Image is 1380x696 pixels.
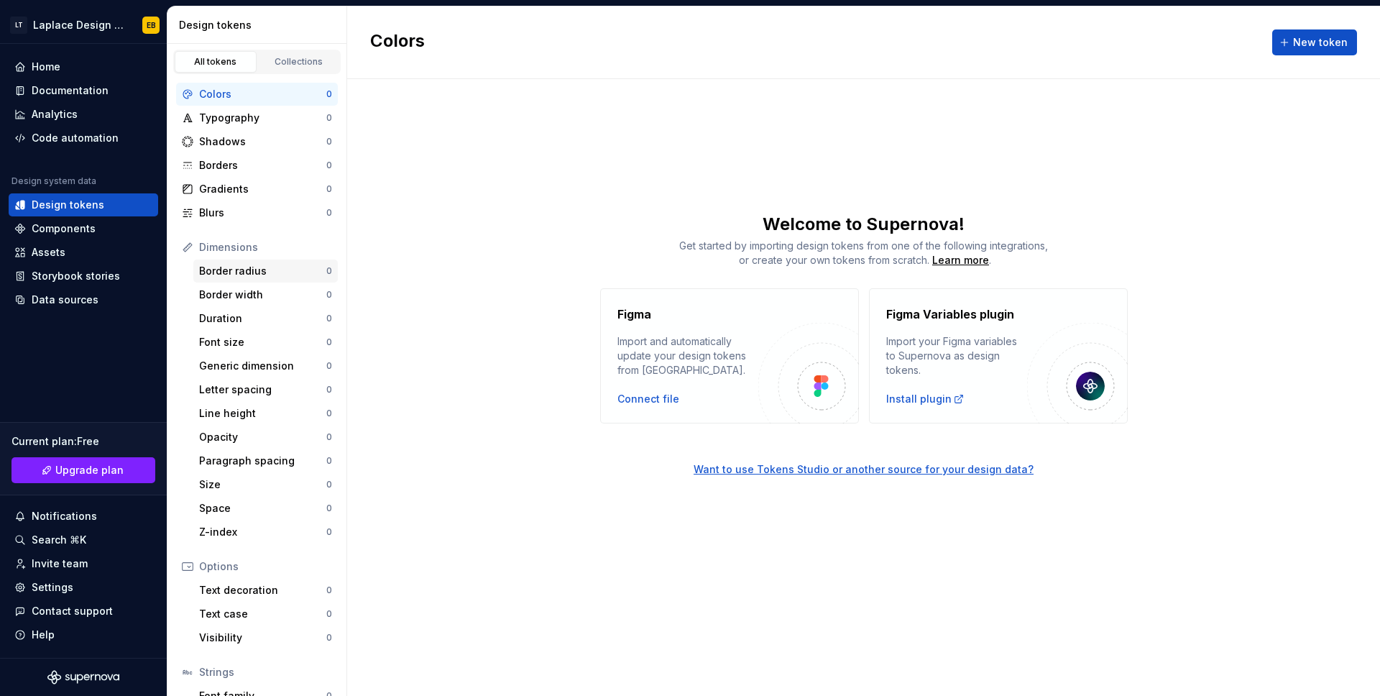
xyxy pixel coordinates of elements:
[347,423,1380,477] a: Want to use Tokens Studio or another source for your design data?
[9,600,158,623] button: Contact support
[9,288,158,311] a: Data sources
[370,29,425,55] h2: Colors
[326,384,332,395] div: 0
[193,331,338,354] a: Font size0
[9,217,158,240] a: Components
[199,454,326,468] div: Paragraph spacing
[193,354,338,377] a: Generic dimension0
[326,88,332,100] div: 0
[32,269,120,283] div: Storybook stories
[180,56,252,68] div: All tokens
[326,455,332,467] div: 0
[199,182,326,196] div: Gradients
[263,56,335,68] div: Collections
[176,130,338,153] a: Shadows0
[11,175,96,187] div: Design system data
[199,158,326,173] div: Borders
[32,245,65,260] div: Assets
[199,406,326,421] div: Line height
[9,241,158,264] a: Assets
[347,213,1380,236] div: Welcome to Supernova!
[47,670,119,684] svg: Supernova Logo
[326,160,332,171] div: 0
[326,608,332,620] div: 0
[10,17,27,34] div: LT
[326,112,332,124] div: 0
[199,383,326,397] div: Letter spacing
[617,392,679,406] div: Connect file
[694,462,1034,477] button: Want to use Tokens Studio or another source for your design data?
[193,473,338,496] a: Size0
[193,426,338,449] a: Opacity0
[32,60,60,74] div: Home
[199,206,326,220] div: Blurs
[32,221,96,236] div: Components
[179,18,341,32] div: Design tokens
[679,239,1048,266] span: Get started by importing design tokens from one of the following integrations, or create your own...
[326,408,332,419] div: 0
[193,307,338,330] a: Duration0
[176,201,338,224] a: Blurs0
[617,334,758,377] div: Import and automatically update your design tokens from [GEOGRAPHIC_DATA].
[193,402,338,425] a: Line height0
[886,392,965,406] a: Install plugin
[9,127,158,150] a: Code automation
[326,526,332,538] div: 0
[32,293,98,307] div: Data sources
[326,360,332,372] div: 0
[9,103,158,126] a: Analytics
[11,434,155,449] div: Current plan : Free
[199,501,326,516] div: Space
[1272,29,1357,55] button: New token
[199,359,326,373] div: Generic dimension
[199,583,326,597] div: Text decoration
[199,87,326,101] div: Colors
[9,552,158,575] a: Invite team
[32,580,73,595] div: Settings
[932,253,989,267] a: Learn more
[193,579,338,602] a: Text decoration0
[199,559,332,574] div: Options
[199,264,326,278] div: Border radius
[326,313,332,324] div: 0
[199,240,332,255] div: Dimensions
[193,378,338,401] a: Letter spacing0
[176,178,338,201] a: Gradients0
[326,632,332,644] div: 0
[32,83,109,98] div: Documentation
[11,457,155,483] a: Upgrade plan
[9,576,158,599] a: Settings
[193,521,338,544] a: Z-index0
[199,288,326,302] div: Border width
[326,289,332,301] div: 0
[32,557,88,571] div: Invite team
[199,430,326,444] div: Opacity
[176,154,338,177] a: Borders0
[147,19,156,31] div: EB
[32,628,55,642] div: Help
[199,525,326,539] div: Z-index
[199,607,326,621] div: Text case
[326,336,332,348] div: 0
[199,111,326,125] div: Typography
[193,603,338,626] a: Text case0
[326,503,332,514] div: 0
[32,107,78,122] div: Analytics
[55,463,124,477] span: Upgrade plan
[1293,35,1348,50] span: New token
[617,306,651,323] h4: Figma
[886,334,1027,377] div: Import your Figma variables to Supernova as design tokens.
[32,604,113,618] div: Contact support
[9,528,158,551] button: Search ⌘K
[326,431,332,443] div: 0
[326,207,332,219] div: 0
[193,283,338,306] a: Border width0
[886,306,1014,323] h4: Figma Variables plugin
[3,9,164,40] button: LTLaplace Design SystemEB
[176,83,338,106] a: Colors0
[9,79,158,102] a: Documentation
